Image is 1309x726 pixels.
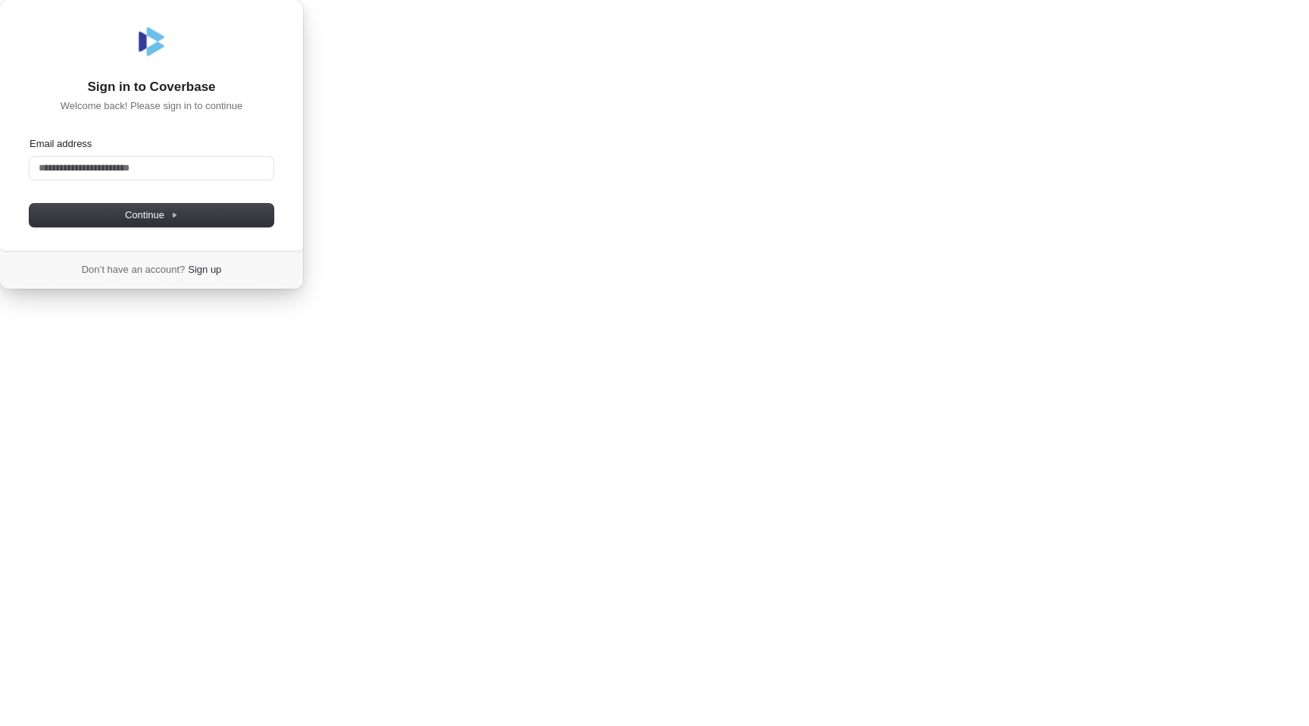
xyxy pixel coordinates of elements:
a: Sign up [188,263,221,277]
label: Email address [30,137,92,151]
span: Continue [125,208,178,222]
p: Welcome back! Please sign in to continue [30,99,273,113]
button: Continue [30,204,273,227]
h1: Sign in to Coverbase [30,78,273,96]
img: Coverbase [133,23,170,60]
span: Don’t have an account? [82,263,186,277]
